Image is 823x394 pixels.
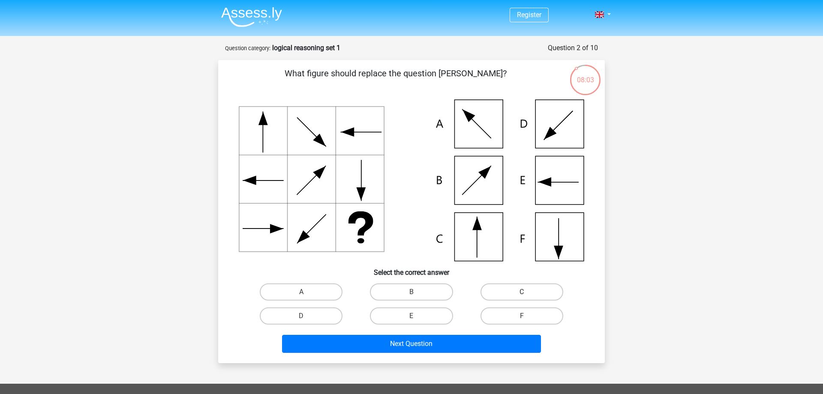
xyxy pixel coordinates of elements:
label: B [370,283,453,301]
a: Register [517,11,541,19]
label: D [260,307,342,325]
div: Question 2 of 10 [548,43,598,53]
small: Question category: [225,45,270,51]
h6: Select the correct answer [232,262,591,277]
label: F [481,307,563,325]
label: A [260,283,342,301]
button: Next Question [282,335,541,353]
img: Assessly [221,7,282,27]
label: C [481,283,563,301]
p: What figure should replace the question [PERSON_NAME]? [232,67,559,93]
label: E [370,307,453,325]
div: 08:03 [569,64,601,85]
strong: logical reasoning set 1 [272,44,340,52]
